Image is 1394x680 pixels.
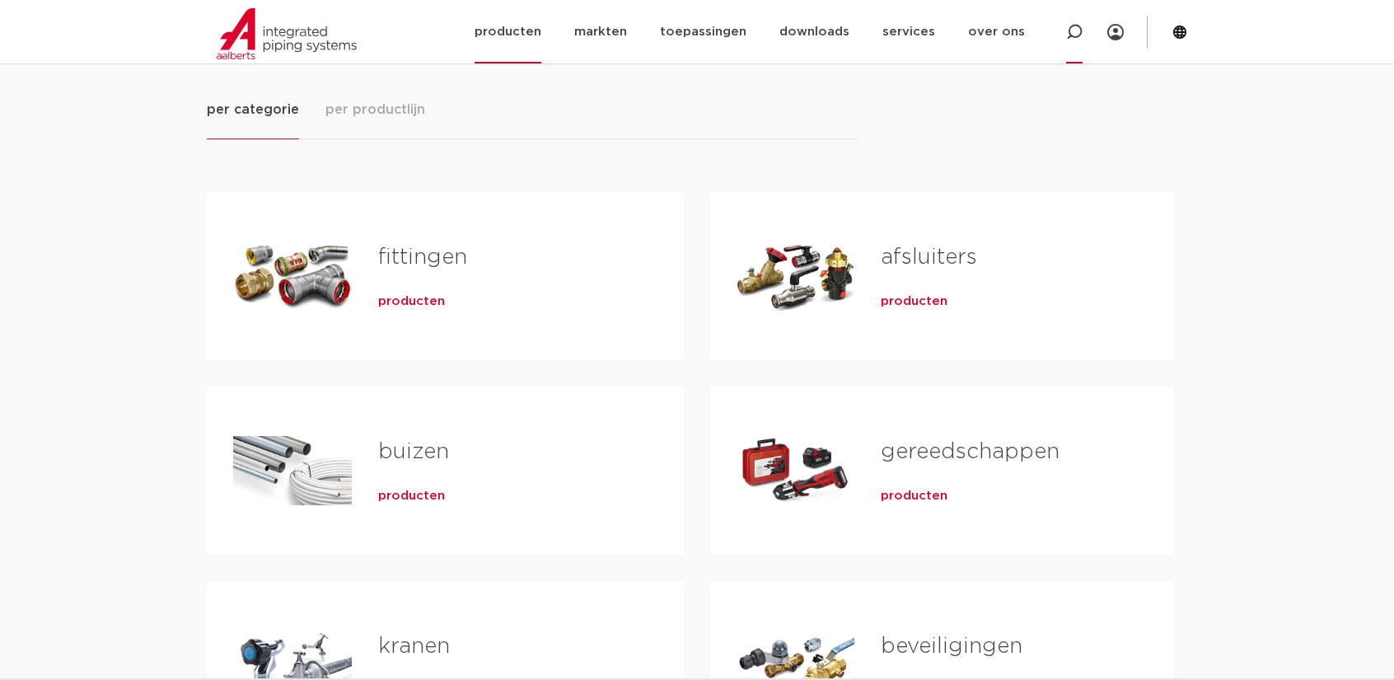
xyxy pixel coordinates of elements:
[378,246,467,268] a: fittingen
[378,293,445,310] a: producten
[207,100,299,120] span: per categorie
[881,293,947,310] a: producten
[881,488,947,504] a: producten
[881,246,977,268] a: afsluiters
[378,441,449,462] a: buizen
[325,100,425,120] span: per productlijn
[378,488,445,504] a: producten
[881,441,1060,462] a: gereedschappen
[378,635,450,657] a: kranen
[881,635,1022,657] a: beveiligingen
